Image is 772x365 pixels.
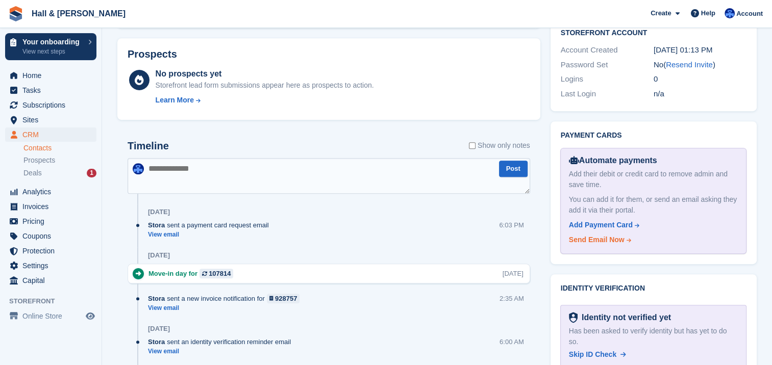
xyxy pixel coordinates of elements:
[22,229,84,243] span: Coupons
[5,229,96,243] a: menu
[133,163,144,174] img: Claire Banham
[569,312,578,323] img: Identity Verification Ready
[5,258,96,273] a: menu
[22,38,83,45] p: Your onboarding
[148,251,170,259] div: [DATE]
[469,140,476,151] input: Show only notes
[8,6,23,21] img: stora-icon-8386f47178a22dfd0bd8f6a31ec36ba5ce8667c1dd55bd0f319d3a0aa187defe.svg
[156,68,374,80] div: No prospects yet
[148,230,274,239] a: View email
[663,60,715,69] span: ( )
[569,154,738,167] div: Automate payments
[499,161,528,177] button: Post
[5,68,96,83] a: menu
[23,155,96,166] a: Prospects
[569,349,626,360] a: Skip ID Check
[22,258,84,273] span: Settings
[499,220,524,230] div: 6:03 PM
[148,220,274,230] div: sent a payment card request email
[22,273,84,288] span: Capital
[148,325,170,333] div: [DATE]
[569,169,738,190] div: Add their debit or credit card to remove admin and save time.
[23,155,55,165] span: Prospects
[569,234,625,245] div: Send Email Now
[156,80,374,91] div: Storefront lead form submissions appear here as prospects to action.
[5,98,96,112] a: menu
[5,33,96,60] a: Your onboarding View next steps
[701,8,715,18] span: Help
[22,98,84,112] span: Subscriptions
[503,269,524,278] div: [DATE]
[5,199,96,214] a: menu
[128,48,177,60] h2: Prospects
[148,269,238,278] div: Move-in day for
[148,208,170,216] div: [DATE]
[22,244,84,258] span: Protection
[500,294,524,303] div: 2:35 AM
[500,337,524,347] div: 6:00 AM
[148,347,296,356] a: View email
[22,185,84,199] span: Analytics
[148,294,165,303] span: Stora
[5,244,96,258] a: menu
[561,284,746,293] h2: Identity verification
[28,5,130,22] a: Hall & [PERSON_NAME]
[5,309,96,323] a: menu
[156,95,194,106] div: Learn More
[87,169,96,177] div: 1
[5,273,96,288] a: menu
[561,88,654,100] div: Last Login
[148,337,296,347] div: sent an identity verification reminder email
[651,8,671,18] span: Create
[148,304,305,312] a: View email
[267,294,300,303] a: 928757
[666,60,713,69] a: Resend Invite
[561,44,654,56] div: Account Created
[736,9,763,19] span: Account
[22,309,84,323] span: Online Store
[469,140,530,151] label: Show only notes
[148,220,165,230] span: Stora
[22,47,83,56] p: View next steps
[23,143,96,153] a: Contacts
[148,337,165,347] span: Stora
[22,83,84,97] span: Tasks
[569,194,738,216] div: You can add it for them, or send an email asking they add it via their portal.
[5,214,96,228] a: menu
[148,294,305,303] div: sent a new invoice notification for
[84,310,96,322] a: Preview store
[9,296,102,306] span: Storefront
[209,269,231,278] div: 107814
[23,168,42,178] span: Deals
[561,132,746,140] h2: Payment cards
[569,350,616,358] span: Skip ID Check
[561,59,654,71] div: Password Set
[275,294,297,303] div: 928757
[5,185,96,199] a: menu
[22,214,84,228] span: Pricing
[128,140,169,152] h2: Timeline
[22,68,84,83] span: Home
[569,220,633,230] div: Add Payment Card
[156,95,374,106] a: Learn More
[200,269,233,278] a: 107814
[561,73,654,85] div: Logins
[654,44,746,56] div: [DATE] 01:13 PM
[569,326,738,347] div: Has been asked to verify identity but has yet to do so.
[22,199,84,214] span: Invoices
[654,59,746,71] div: No
[654,73,746,85] div: 0
[5,83,96,97] a: menu
[569,220,734,230] a: Add Payment Card
[5,127,96,142] a: menu
[22,127,84,142] span: CRM
[654,88,746,100] div: n/a
[23,168,96,178] a: Deals 1
[578,311,671,324] div: Identity not verified yet
[5,113,96,127] a: menu
[725,8,735,18] img: Claire Banham
[22,113,84,127] span: Sites
[561,27,746,37] h2: Storefront Account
